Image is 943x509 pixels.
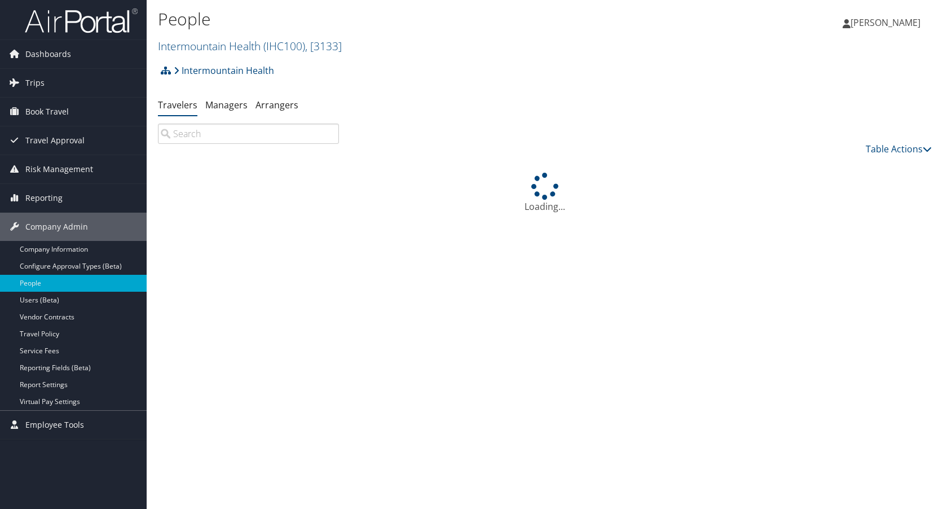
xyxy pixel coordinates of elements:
[158,124,339,144] input: Search
[25,98,69,126] span: Book Travel
[25,7,138,34] img: airportal-logo.png
[174,59,274,82] a: Intermountain Health
[158,173,932,213] div: Loading...
[25,40,71,68] span: Dashboards
[205,99,248,111] a: Managers
[851,16,920,29] span: [PERSON_NAME]
[263,38,305,54] span: ( IHC100 )
[305,38,342,54] span: , [ 3133 ]
[158,38,342,54] a: Intermountain Health
[158,99,197,111] a: Travelers
[866,143,932,155] a: Table Actions
[25,184,63,212] span: Reporting
[25,155,93,183] span: Risk Management
[25,411,84,439] span: Employee Tools
[158,7,674,31] h1: People
[255,99,298,111] a: Arrangers
[25,213,88,241] span: Company Admin
[843,6,932,40] a: [PERSON_NAME]
[25,126,85,155] span: Travel Approval
[25,69,45,97] span: Trips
